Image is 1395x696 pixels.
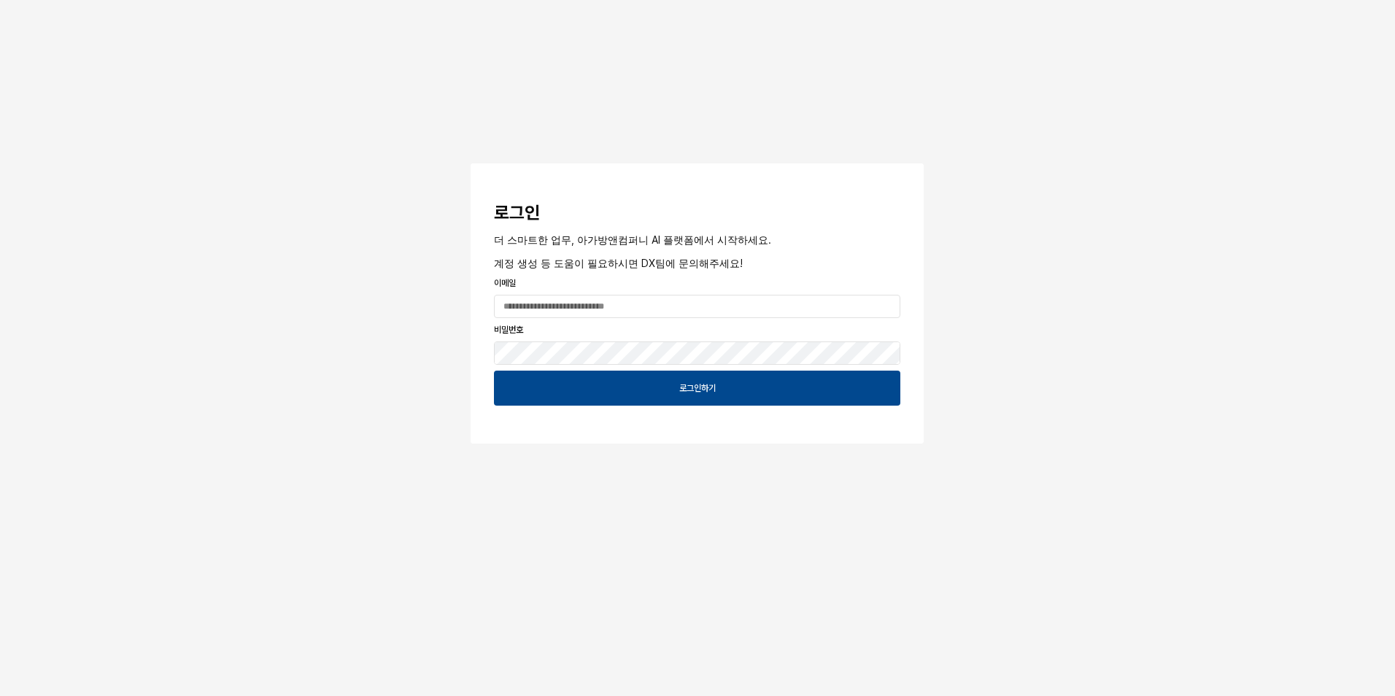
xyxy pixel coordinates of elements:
[494,203,900,223] h3: 로그인
[494,255,900,271] p: 계정 생성 등 도움이 필요하시면 DX팀에 문의해주세요!
[494,371,900,406] button: 로그인하기
[494,232,900,247] p: 더 스마트한 업무, 아가방앤컴퍼니 AI 플랫폼에서 시작하세요.
[494,277,900,290] p: 이메일
[494,323,900,336] p: 비밀번호
[679,382,716,394] p: 로그인하기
